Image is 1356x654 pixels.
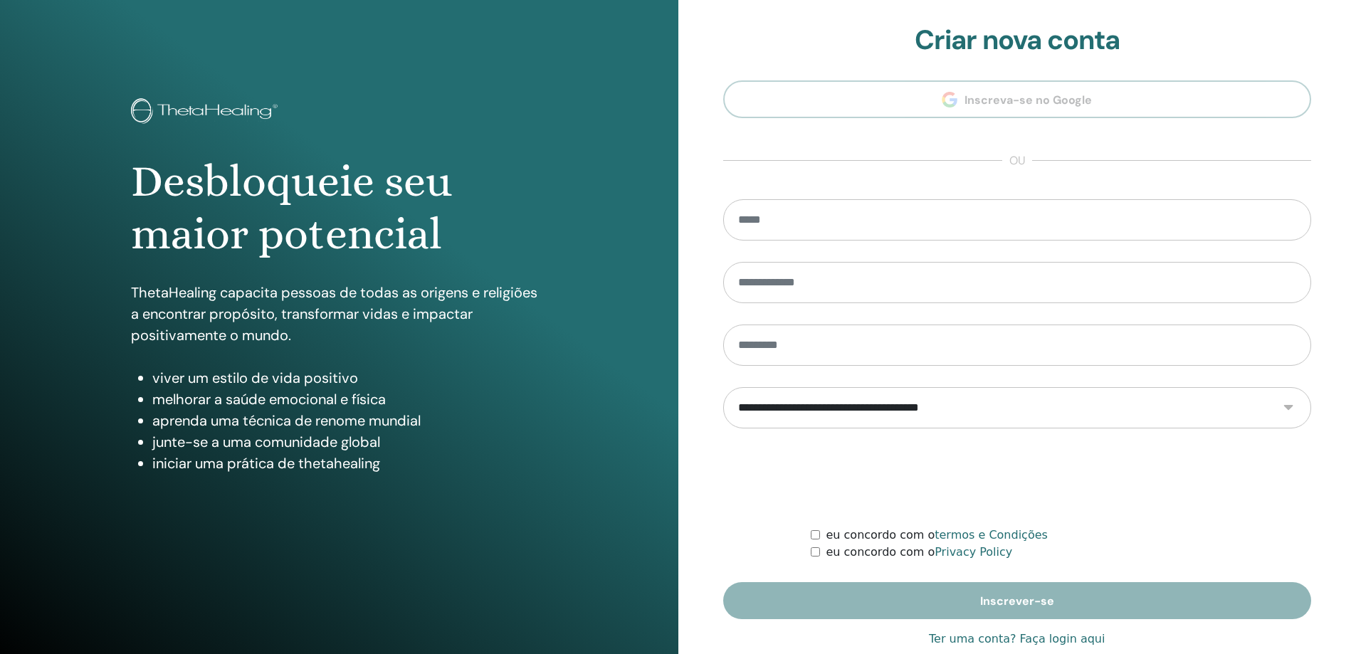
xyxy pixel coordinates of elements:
li: viver um estilo de vida positivo [152,367,547,389]
label: eu concordo com o [826,527,1047,544]
li: iniciar uma prática de thetahealing [152,453,547,474]
li: junte-se a uma comunidade global [152,431,547,453]
label: eu concordo com o [826,544,1012,561]
h1: Desbloqueie seu maior potencial [131,155,547,261]
li: melhorar a saúde emocional e física [152,389,547,410]
a: Ter uma conta? Faça login aqui [929,631,1105,648]
p: ThetaHealing capacita pessoas de todas as origens e religiões a encontrar propósito, transformar ... [131,282,547,346]
a: termos e Condições [935,528,1048,542]
li: aprenda uma técnica de renome mundial [152,410,547,431]
iframe: reCAPTCHA [909,450,1125,505]
a: Privacy Policy [935,545,1012,559]
h2: Criar nova conta [723,24,1312,57]
span: ou [1002,152,1032,169]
